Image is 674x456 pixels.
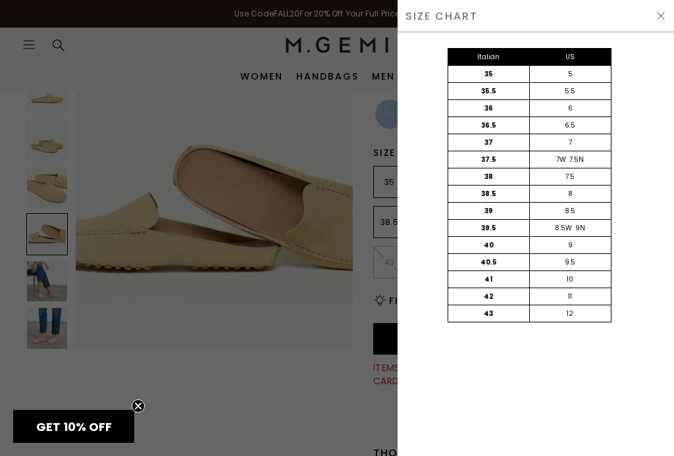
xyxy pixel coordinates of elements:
div: 38.5 [448,186,530,202]
div: 12 [529,305,611,322]
div: 8 [529,186,611,202]
div: US [529,49,611,65]
div: 5.5 [529,83,611,99]
span: GET 10% OFF [36,418,112,435]
div: 9.5 [529,254,611,270]
div: 7W [556,155,566,165]
div: 10 [529,271,611,288]
div: 6 [529,100,611,116]
div: 8.5 [529,203,611,219]
div: 36 [448,100,530,116]
button: Close teaser [132,399,145,413]
div: 9 [529,237,611,253]
div: Italian [448,49,530,65]
div: 40.5 [448,254,530,270]
div: 41 [448,271,530,288]
div: 7.5N [569,155,584,165]
div: 39.5 [448,220,530,236]
div: 35.5 [448,83,530,99]
div: 42 [448,288,530,305]
img: Hide Drawer [656,11,666,21]
div: 7 [529,134,611,151]
div: 38 [448,168,530,185]
div: GET 10% OFFClose teaser [13,410,134,443]
div: 6.5 [529,117,611,134]
div: 37 [448,134,530,151]
div: 7.5 [529,168,611,185]
div: 8.5W [555,223,572,234]
div: 5 [529,66,611,82]
div: 11 [529,288,611,305]
div: 9N [575,223,585,234]
div: 37.5 [448,151,530,168]
div: 43 [448,305,530,322]
div: 35 [448,66,530,82]
div: 36.5 [448,117,530,134]
div: 40 [448,237,530,253]
div: 39 [448,203,530,219]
